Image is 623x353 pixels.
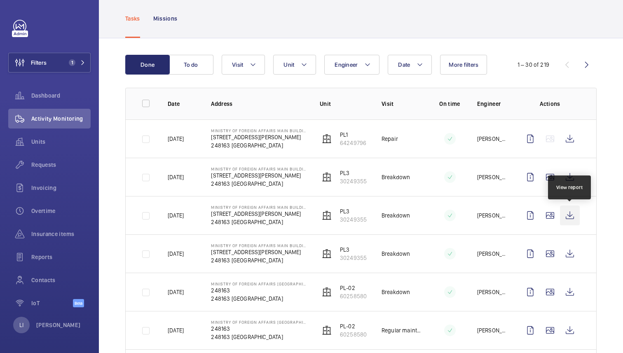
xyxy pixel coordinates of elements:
[31,207,91,215] span: Overtime
[211,320,306,325] p: Ministry of Foreign Affairs [GEOGRAPHIC_DATA]
[31,230,91,238] span: Insurance items
[125,14,140,23] p: Tasks
[382,100,423,108] p: Visit
[477,211,507,220] p: [PERSON_NAME]
[335,61,358,68] span: Engineer
[340,254,367,262] p: 30249355
[211,171,306,180] p: [STREET_ADDRESS][PERSON_NAME]
[382,135,398,143] p: Repair
[31,115,91,123] span: Activity Monitoring
[31,161,91,169] span: Requests
[31,58,47,67] span: Filters
[340,131,366,139] p: PL1
[211,210,306,218] p: [STREET_ADDRESS][PERSON_NAME]
[73,299,84,307] span: Beta
[211,128,306,133] p: Ministry of Foreign Affairs Main Building
[31,299,73,307] span: IoT
[211,325,306,333] p: 248163
[382,250,410,258] p: Breakdown
[322,325,332,335] img: elevator.svg
[477,250,507,258] p: [PERSON_NAME]
[31,138,91,146] span: Units
[168,211,184,220] p: [DATE]
[340,284,367,292] p: PL-02
[382,326,423,334] p: Regular maintenance
[520,100,580,108] p: Actions
[211,205,306,210] p: Ministry of Foreign Affairs Main Building
[388,55,432,75] button: Date
[320,100,368,108] p: Unit
[436,100,464,108] p: On time
[382,211,410,220] p: Breakdown
[340,330,367,339] p: 60258580
[477,173,507,181] p: [PERSON_NAME]
[340,177,367,185] p: 30249355
[340,215,367,224] p: 30249355
[168,100,198,108] p: Date
[211,281,306,286] p: Ministry of Foreign Affairs [GEOGRAPHIC_DATA]
[211,256,306,264] p: 248163 [GEOGRAPHIC_DATA]
[211,133,306,141] p: [STREET_ADDRESS][PERSON_NAME]
[168,135,184,143] p: [DATE]
[211,100,306,108] p: Address
[31,91,91,100] span: Dashboard
[232,61,243,68] span: Visit
[322,172,332,182] img: elevator.svg
[340,245,367,254] p: PL3
[36,321,81,329] p: [PERSON_NAME]
[340,292,367,300] p: 60258580
[168,326,184,334] p: [DATE]
[211,243,306,248] p: Ministry of Foreign Affairs Main Building
[518,61,549,69] div: 1 – 30 of 219
[8,53,91,72] button: Filters1
[382,288,410,296] p: Breakdown
[211,295,306,303] p: 248163 [GEOGRAPHIC_DATA]
[322,134,332,144] img: elevator.svg
[382,173,410,181] p: Breakdown
[31,276,91,284] span: Contacts
[273,55,316,75] button: Unit
[340,169,367,177] p: PL3
[340,207,367,215] p: PL3
[556,184,583,191] div: View report
[211,248,306,256] p: [STREET_ADDRESS][PERSON_NAME]
[168,250,184,258] p: [DATE]
[477,326,507,334] p: [PERSON_NAME]
[168,173,184,181] p: [DATE]
[477,100,507,108] p: Engineer
[153,14,178,23] p: Missions
[31,184,91,192] span: Invoicing
[283,61,294,68] span: Unit
[398,61,410,68] span: Date
[324,55,379,75] button: Engineer
[211,286,306,295] p: 248163
[211,166,306,171] p: Ministry of Foreign Affairs Main Building
[169,55,213,75] button: To do
[322,249,332,259] img: elevator.svg
[440,55,487,75] button: More filters
[125,55,170,75] button: Done
[19,321,23,329] p: LI
[211,141,306,150] p: 248163 [GEOGRAPHIC_DATA]
[340,139,366,147] p: 64249796
[340,322,367,330] p: PL-02
[477,135,507,143] p: [PERSON_NAME] Dela [PERSON_NAME]
[322,287,332,297] img: elevator.svg
[449,61,478,68] span: More filters
[211,218,306,226] p: 248163 [GEOGRAPHIC_DATA]
[222,55,265,75] button: Visit
[477,288,507,296] p: [PERSON_NAME]
[31,253,91,261] span: Reports
[322,210,332,220] img: elevator.svg
[168,288,184,296] p: [DATE]
[211,333,306,341] p: 248163 [GEOGRAPHIC_DATA]
[69,59,75,66] span: 1
[211,180,306,188] p: 248163 [GEOGRAPHIC_DATA]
